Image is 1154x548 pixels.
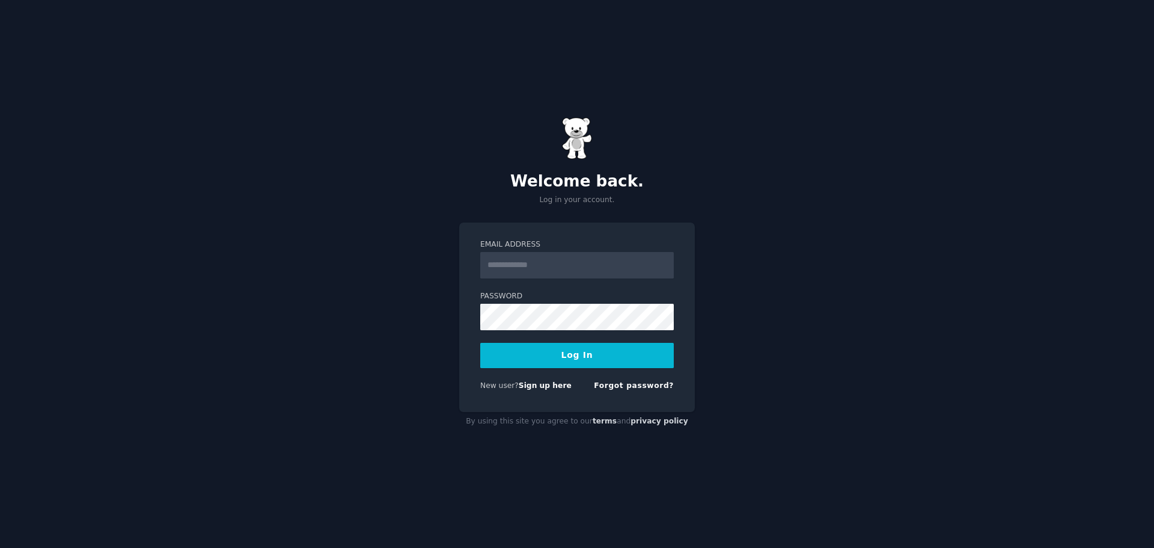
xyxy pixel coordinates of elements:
label: Password [480,291,674,302]
a: terms [593,417,617,425]
span: New user? [480,381,519,390]
a: privacy policy [630,417,688,425]
div: By using this site you agree to our and [459,412,695,431]
a: Sign up here [519,381,572,390]
a: Forgot password? [594,381,674,390]
img: Gummy Bear [562,117,592,159]
button: Log In [480,343,674,368]
label: Email Address [480,239,674,250]
h2: Welcome back. [459,172,695,191]
p: Log in your account. [459,195,695,206]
